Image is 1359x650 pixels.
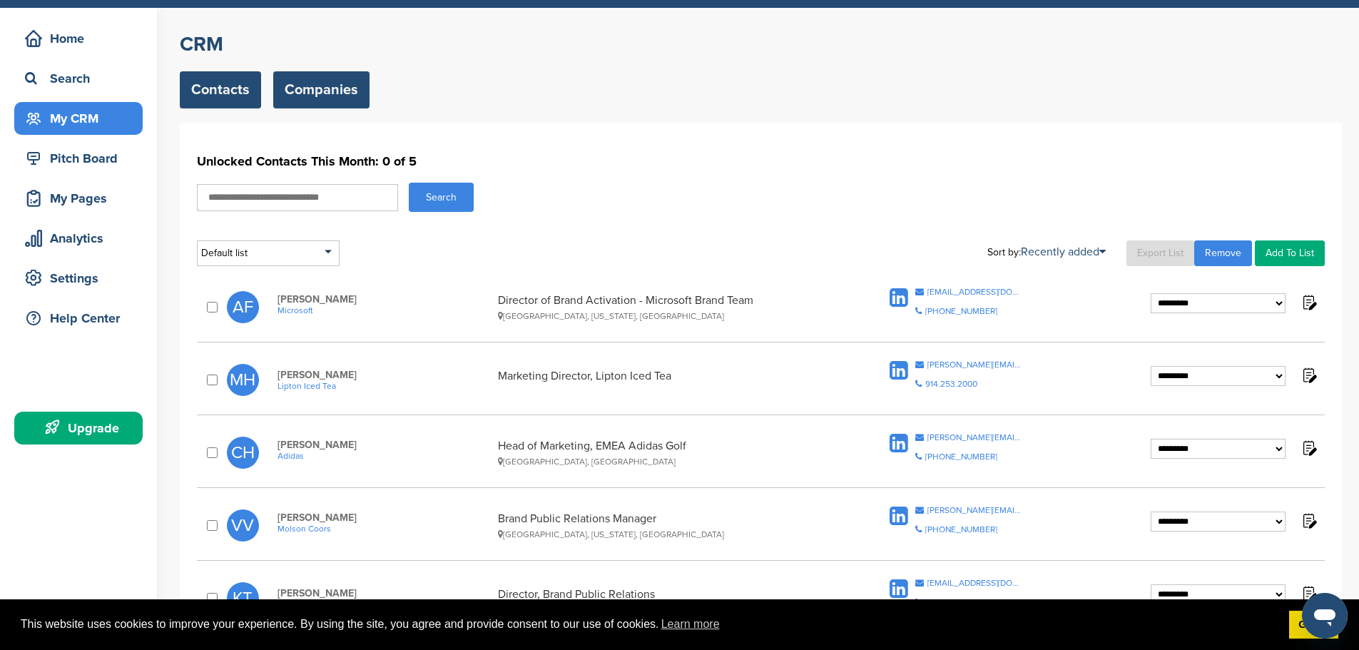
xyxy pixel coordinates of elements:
[1194,240,1252,266] a: Remove
[273,71,370,108] a: Companies
[498,293,833,321] div: Director of Brand Activation - Microsoft Brand Team
[14,262,143,295] a: Settings
[1255,240,1325,266] a: Add To List
[21,66,143,91] div: Search
[1300,439,1318,457] img: Notes
[14,62,143,95] a: Search
[227,291,259,323] span: AF
[927,506,1022,514] div: [PERSON_NAME][EMAIL_ADDRESS][PERSON_NAME][DOMAIN_NAME]
[180,31,1342,57] h2: CRM
[197,240,340,266] div: Default list
[278,305,491,315] a: Microsoft
[227,582,259,614] span: KT
[498,587,833,609] div: Director, Brand Public Relations
[21,26,143,51] div: Home
[498,311,833,321] div: [GEOGRAPHIC_DATA], [US_STATE], [GEOGRAPHIC_DATA]
[21,225,143,251] div: Analytics
[21,415,143,441] div: Upgrade
[1021,245,1106,259] a: Recently added
[498,512,833,539] div: Brand Public Relations Manager
[278,451,491,461] a: Adidas
[278,293,491,305] span: [PERSON_NAME]
[927,433,1022,442] div: [PERSON_NAME][EMAIL_ADDRESS][PERSON_NAME][DOMAIN_NAME]
[925,452,997,461] div: [PHONE_NUMBER]
[498,529,833,539] div: [GEOGRAPHIC_DATA], [US_STATE], [GEOGRAPHIC_DATA]
[278,524,491,534] a: Molson Coors
[14,102,143,135] a: My CRM
[14,302,143,335] a: Help Center
[21,614,1278,635] span: This website uses cookies to improve your experience. By using the site, you agree and provide co...
[227,364,259,396] span: MH
[925,598,997,606] div: [PHONE_NUMBER]
[925,525,997,534] div: [PHONE_NUMBER]
[498,369,833,391] div: Marketing Director, Lipton Iced Tea
[498,439,833,467] div: Head of Marketing, EMEA Adidas Golf
[925,307,997,315] div: [PHONE_NUMBER]
[21,305,143,331] div: Help Center
[1302,593,1348,639] iframe: Button to launch messaging window
[659,614,722,635] a: learn more about cookies
[278,512,491,524] span: [PERSON_NAME]
[987,246,1106,258] div: Sort by:
[927,288,1022,296] div: [EMAIL_ADDRESS][DOMAIN_NAME]
[14,182,143,215] a: My Pages
[1300,584,1318,602] img: Notes
[1300,512,1318,529] img: Notes
[1300,293,1318,311] img: Notes
[1300,366,1318,384] img: Notes
[21,106,143,131] div: My CRM
[14,412,143,445] a: Upgrade
[498,457,833,467] div: [GEOGRAPHIC_DATA], [GEOGRAPHIC_DATA]
[14,142,143,175] a: Pitch Board
[1126,240,1194,266] a: Export List
[278,381,491,391] a: Lipton Iced Tea
[278,587,491,599] span: [PERSON_NAME]
[14,22,143,55] a: Home
[409,183,474,212] button: Search
[21,146,143,171] div: Pitch Board
[227,437,259,469] span: CH
[227,509,259,542] span: VV
[927,579,1022,587] div: [EMAIL_ADDRESS][DOMAIN_NAME]
[1289,611,1338,639] a: dismiss cookie message
[21,265,143,291] div: Settings
[197,148,1325,174] h1: Unlocked Contacts This Month: 0 of 5
[278,369,491,381] span: [PERSON_NAME]
[21,186,143,211] div: My Pages
[14,222,143,255] a: Analytics
[180,71,261,108] a: Contacts
[927,360,1022,369] div: [PERSON_NAME][EMAIL_ADDRESS][PERSON_NAME][DOMAIN_NAME]
[278,439,491,451] span: [PERSON_NAME]
[925,380,977,388] div: 914.253.2000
